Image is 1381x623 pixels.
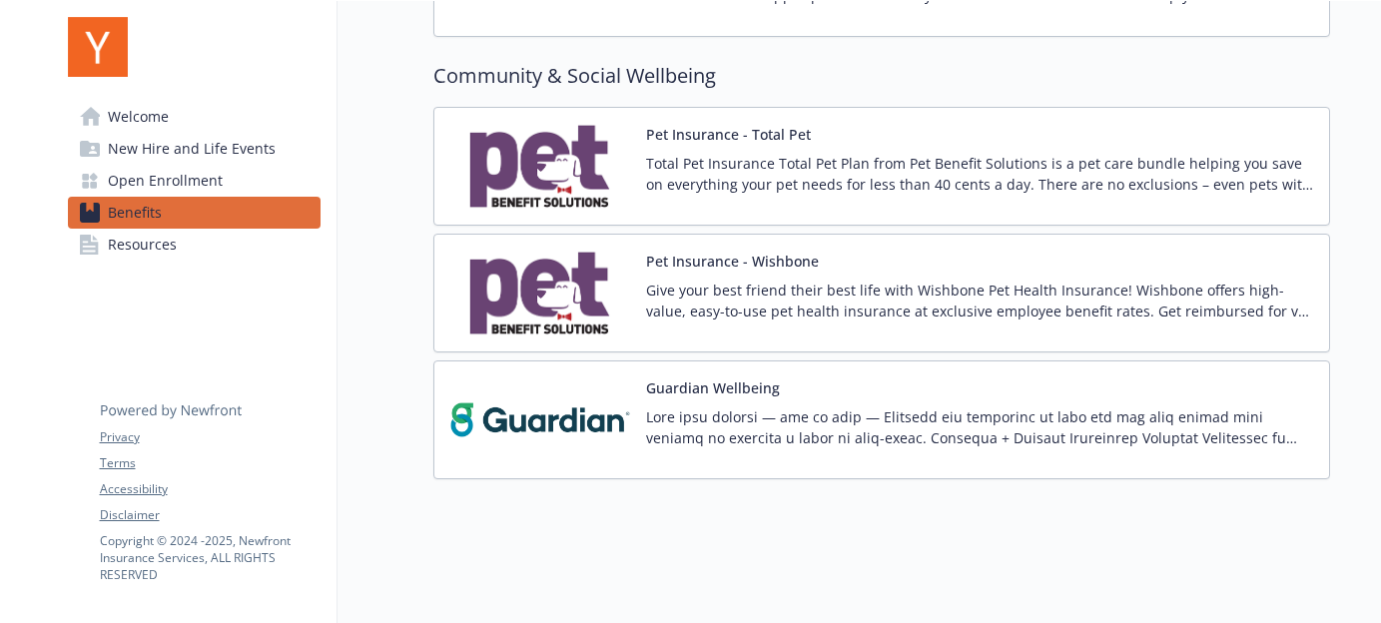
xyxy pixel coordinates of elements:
[68,101,321,133] a: Welcome
[100,506,320,524] a: Disclaimer
[108,197,162,229] span: Benefits
[646,124,811,145] button: Pet Insurance - Total Pet
[68,133,321,165] a: New Hire and Life Events
[433,61,1330,91] h2: Community & Social Wellbeing
[108,229,177,261] span: Resources
[108,165,223,197] span: Open Enrollment
[450,251,630,335] img: Pet Benefit Solutions carrier logo
[68,165,321,197] a: Open Enrollment
[646,406,1313,448] p: Lore ipsu dolorsi — ame co adip — Elitsedd eiu temporinc ut labo etd mag aliq enimad mini veniamq...
[100,480,320,498] a: Accessibility
[108,101,169,133] span: Welcome
[68,229,321,261] a: Resources
[646,153,1313,195] p: Total Pet Insurance Total Pet Plan from Pet Benefit Solutions is a pet care bundle helping you sa...
[100,428,320,446] a: Privacy
[646,251,819,272] button: Pet Insurance - Wishbone
[450,377,630,462] img: Guardian carrier logo
[100,532,320,583] p: Copyright © 2024 - 2025 , Newfront Insurance Services, ALL RIGHTS RESERVED
[450,124,630,209] img: Pet Benefit Solutions carrier logo
[68,197,321,229] a: Benefits
[108,133,276,165] span: New Hire and Life Events
[100,454,320,472] a: Terms
[646,280,1313,321] p: Give your best friend their best life with Wishbone Pet Health Insurance! Wishbone offers high-va...
[646,377,780,398] button: Guardian Wellbeing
